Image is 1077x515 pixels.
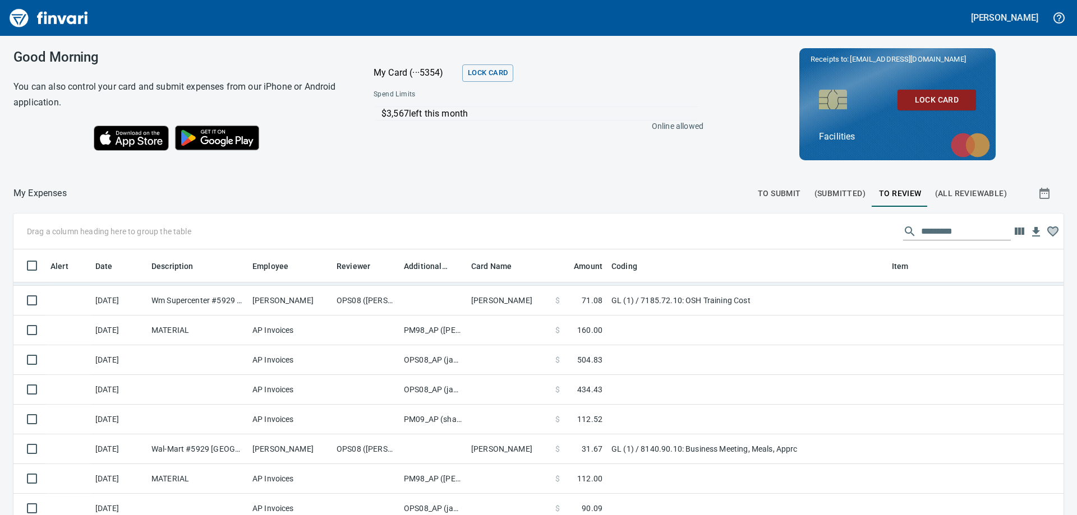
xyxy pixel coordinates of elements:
[332,434,399,464] td: OPS08 ([PERSON_NAME], [PERSON_NAME])
[13,187,67,200] nav: breadcrumb
[555,384,560,395] span: $
[555,324,560,336] span: $
[147,316,248,345] td: MATERIAL
[404,259,462,273] span: Additional Reviewer
[50,259,68,273] span: Alert
[935,187,1007,201] span: (All Reviewable)
[577,473,602,484] span: 112.00
[611,259,637,273] span: Coding
[399,316,467,345] td: PM98_AP ([PERSON_NAME], [PERSON_NAME])
[892,259,909,273] span: Item
[374,66,458,80] p: My Card (···5354)
[13,49,346,65] h3: Good Morning
[582,295,602,306] span: 71.08
[574,259,602,273] span: Amount
[1044,223,1061,240] button: Column choices favorited. Click to reset to default
[607,434,887,464] td: GL (1) / 8140.90.10: Business Meeting, Meals, Apprc
[462,64,513,82] button: Lock Card
[95,259,113,273] span: Date
[399,375,467,405] td: OPS08_AP (janettep, samr)
[95,259,127,273] span: Date
[252,259,288,273] span: Employee
[399,405,467,434] td: PM09_AP (shanet)
[555,443,560,454] span: $
[559,259,602,273] span: Amount
[248,464,332,494] td: AP Invoices
[374,89,558,100] span: Spend Limits
[607,286,887,316] td: GL (1) / 7185.72.10: OSH Training Cost
[151,259,194,273] span: Description
[897,90,976,110] button: Lock Card
[91,316,147,345] td: [DATE]
[971,12,1038,24] h5: [PERSON_NAME]
[555,354,560,365] span: $
[91,405,147,434] td: [DATE]
[147,464,248,494] td: MATERIAL
[555,473,560,484] span: $
[248,405,332,434] td: AP Invoices
[879,187,922,201] span: To Review
[468,67,508,80] span: Lock Card
[147,434,248,464] td: Wal-Mart #5929 [GEOGRAPHIC_DATA]
[169,119,265,156] img: Get it on Google Play
[91,345,147,375] td: [DATE]
[577,354,602,365] span: 504.83
[381,107,698,120] p: $3,567 left this month
[147,286,248,316] td: Wm Supercenter #5929 [GEOGRAPHIC_DATA]
[91,286,147,316] td: [DATE]
[332,286,399,316] td: OPS08 ([PERSON_NAME], [PERSON_NAME])
[399,464,467,494] td: PM98_AP ([PERSON_NAME], [PERSON_NAME])
[945,127,996,163] img: mastercard.svg
[365,120,703,132] p: Online allowed
[1028,224,1044,240] button: Download Table
[248,345,332,375] td: AP Invoices
[399,345,467,375] td: OPS08_AP (janettep, samr)
[337,259,385,273] span: Reviewer
[7,4,91,31] img: Finvari
[1011,223,1028,240] button: Choose columns to display
[814,187,866,201] span: (Submitted)
[555,414,560,425] span: $
[577,384,602,395] span: 434.43
[467,434,551,464] td: [PERSON_NAME]
[404,259,448,273] span: Additional Reviewer
[906,93,967,107] span: Lock Card
[758,187,801,201] span: To Submit
[27,226,191,237] p: Drag a column heading here to group the table
[1028,180,1064,207] button: Show transactions within a particular date range
[892,259,923,273] span: Item
[819,130,976,143] p: Facilities
[337,259,370,273] span: Reviewer
[577,414,602,425] span: 112.52
[252,259,303,273] span: Employee
[50,259,83,273] span: Alert
[151,259,208,273] span: Description
[13,187,67,200] p: My Expenses
[248,316,332,345] td: AP Invoices
[91,434,147,464] td: [DATE]
[94,126,169,151] img: Download on the App Store
[13,79,346,110] h6: You can also control your card and submit expenses from our iPhone or Android application.
[471,259,526,273] span: Card Name
[582,503,602,514] span: 90.09
[555,295,560,306] span: $
[849,54,966,64] span: [EMAIL_ADDRESS][DOMAIN_NAME]
[582,443,602,454] span: 31.67
[248,286,332,316] td: [PERSON_NAME]
[555,503,560,514] span: $
[611,259,652,273] span: Coding
[248,375,332,405] td: AP Invoices
[968,9,1041,26] button: [PERSON_NAME]
[811,54,984,65] p: Receipts to:
[471,259,512,273] span: Card Name
[248,434,332,464] td: [PERSON_NAME]
[577,324,602,336] span: 160.00
[467,286,551,316] td: [PERSON_NAME]
[91,464,147,494] td: [DATE]
[91,375,147,405] td: [DATE]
